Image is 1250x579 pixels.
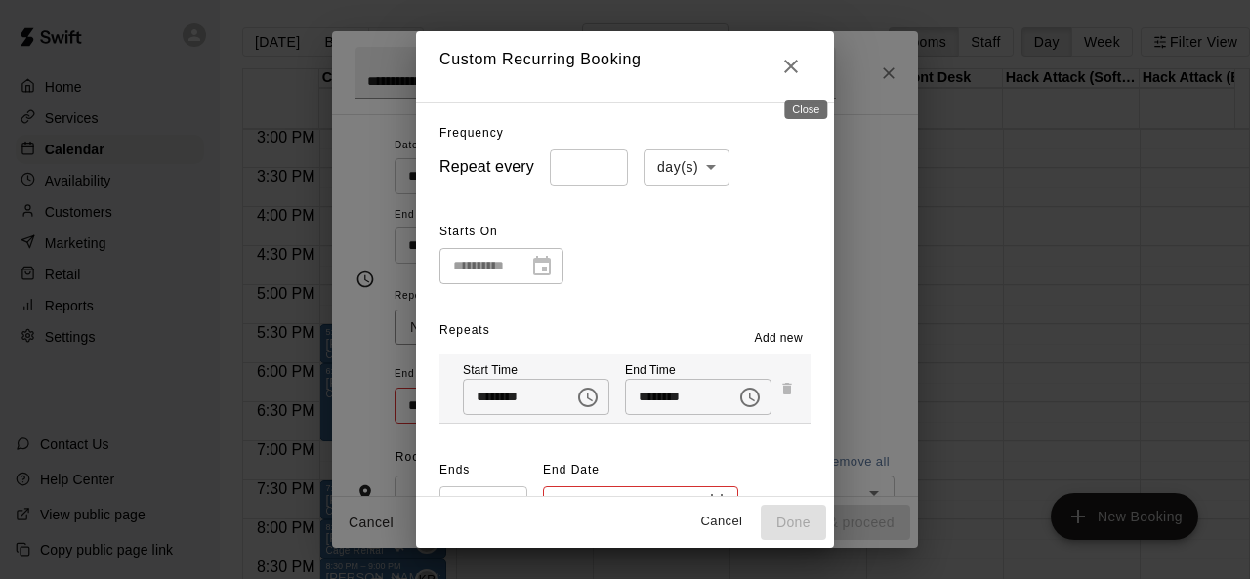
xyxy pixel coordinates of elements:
span: Add new [755,329,804,349]
button: Choose time, selected time is 5:30 PM [730,378,770,417]
button: Close [771,47,811,86]
span: Frequency [439,126,504,140]
p: Start Time [463,362,609,379]
span: Repeats [439,323,490,337]
span: End Date [543,455,738,486]
p: End Time [625,362,771,379]
button: Choose time, selected time is 5:00 PM [568,378,607,417]
div: day(s) [644,149,729,186]
span: Starts On [439,217,563,248]
button: Cancel [690,507,753,537]
button: Add new [747,323,812,354]
span: Ends [439,455,527,486]
button: Choose date [697,485,736,524]
div: Close [784,100,827,119]
h6: Repeat every [439,153,534,181]
div: On [439,486,527,522]
h2: Custom Recurring Booking [416,31,834,102]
